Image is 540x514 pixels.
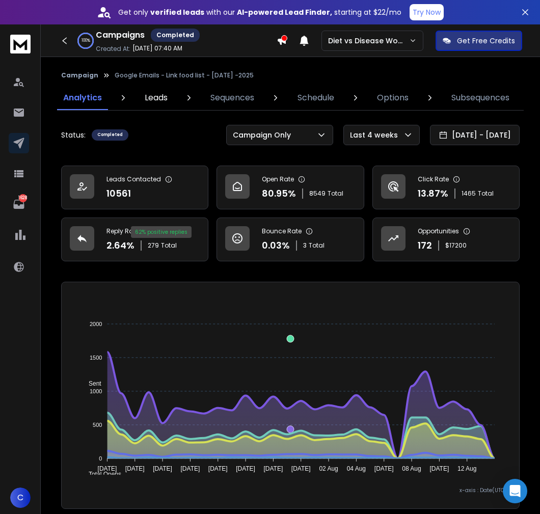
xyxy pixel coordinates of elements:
tspan: 1500 [90,355,102,361]
a: Opportunities172$17200 [372,218,520,261]
p: 2.64 % [106,238,134,253]
p: Diet vs Disease Workspace [328,36,409,46]
p: 100 % [82,38,90,44]
div: Completed [92,129,128,141]
span: Sent [81,380,101,387]
tspan: [DATE] [263,465,283,472]
p: 0.03 % [262,238,290,253]
a: Bounce Rate0.03%3Total [217,218,364,261]
tspan: [DATE] [236,465,255,472]
a: Sequences [204,86,260,110]
tspan: 08 Aug [402,465,421,472]
tspan: 0 [99,455,102,462]
button: Campaign [61,71,98,79]
h1: Campaigns [96,29,145,41]
p: Click Rate [418,175,449,183]
p: Try Now [413,7,441,17]
p: Created At: [96,45,130,53]
p: Sequences [210,92,254,104]
p: $ 17200 [445,241,467,250]
p: Get only with our starting at $22/mo [118,7,401,17]
a: Leads Contacted10561 [61,166,208,209]
button: [DATE] - [DATE] [430,125,520,145]
p: Analytics [63,92,102,104]
p: 80.95 % [262,186,296,201]
span: 279 [148,241,159,250]
a: Open Rate80.95%8549Total [217,166,364,209]
tspan: [DATE] [208,465,228,472]
strong: verified leads [150,7,204,17]
tspan: [DATE] [180,465,200,472]
tspan: 12 Aug [457,465,476,472]
span: 3 [303,241,307,250]
span: 8549 [309,190,326,198]
span: Total [478,190,494,198]
span: Total [328,190,343,198]
a: Leads [139,86,174,110]
tspan: [DATE] [125,465,145,472]
button: Get Free Credits [436,31,522,51]
a: 1628 [9,194,29,214]
p: Subsequences [451,92,509,104]
button: Try Now [410,4,444,20]
tspan: [DATE] [153,465,172,472]
tspan: 04 Aug [347,465,366,472]
p: Opportunities [418,227,459,235]
p: x-axis : Date(UTC) [70,486,511,494]
div: Completed [151,29,200,42]
p: Leads [145,92,168,104]
div: Open Intercom Messenger [503,479,527,503]
p: Schedule [298,92,334,104]
p: Leads Contacted [106,175,161,183]
p: Google Emails - Link food list - [DATE] -2025 [115,71,254,79]
a: Analytics [57,86,108,110]
p: Get Free Credits [457,36,515,46]
p: [DATE] 07:40 AM [132,44,182,52]
span: Total [161,241,177,250]
tspan: 02 Aug [319,465,338,472]
tspan: [DATE] [374,465,394,472]
tspan: 2000 [90,321,102,327]
span: Total [309,241,325,250]
p: 10561 [106,186,131,201]
p: Campaign Only [233,130,295,140]
tspan: [DATE] [291,465,311,472]
p: Reply Rate [106,227,139,235]
img: logo [10,35,31,53]
p: 13.87 % [418,186,448,201]
tspan: 500 [93,422,102,428]
div: 62 % positive replies [131,226,192,238]
a: Options [371,86,415,110]
a: Subsequences [445,86,516,110]
tspan: [DATE] [430,465,449,472]
p: 1628 [19,194,27,202]
strong: AI-powered Lead Finder, [237,7,332,17]
p: Open Rate [262,175,294,183]
a: Reply Rate2.64%279Total62% positive replies [61,218,208,261]
a: Schedule [291,86,340,110]
p: Bounce Rate [262,227,302,235]
button: C [10,488,31,508]
p: Last 4 weeks [350,130,402,140]
span: Total Opens [81,471,121,478]
span: 1465 [462,190,476,198]
a: Click Rate13.87%1465Total [372,166,520,209]
p: Options [377,92,409,104]
tspan: [DATE] [97,465,117,472]
p: 172 [418,238,432,253]
p: Status: [61,130,86,140]
tspan: 1000 [90,388,102,394]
